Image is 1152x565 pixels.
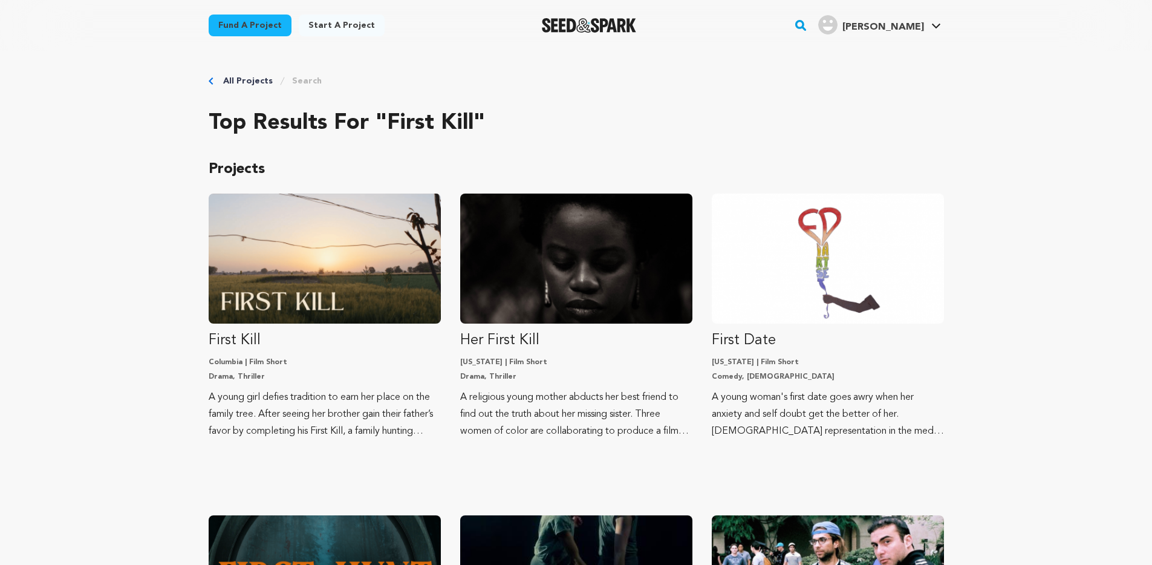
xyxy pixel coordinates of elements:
[223,75,273,87] a: All Projects
[209,15,291,36] a: Fund a project
[460,358,692,367] p: [US_STATE] | Film Short
[712,194,944,440] a: Fund First Date
[460,331,692,350] p: Her First Kill
[816,13,943,34] a: Brandon S.'s Profile
[209,389,441,440] p: A young girl defies tradition to earn her place on the family tree. After seeing her brother gain...
[712,331,944,350] p: First Date
[209,372,441,382] p: Drama, Thriller
[209,194,441,440] a: Fund First Kill
[842,22,924,32] span: [PERSON_NAME]
[712,372,944,382] p: Comedy, [DEMOGRAPHIC_DATA]
[209,160,944,179] p: Projects
[712,358,944,367] p: [US_STATE] | Film Short
[712,389,944,440] p: A young woman's first date goes awry when her anxiety and self doubt get the better of her. [DEMO...
[542,18,637,33] img: Seed&Spark Logo Dark Mode
[299,15,385,36] a: Start a project
[542,18,637,33] a: Seed&Spark Homepage
[818,15,838,34] img: user.png
[209,75,944,87] div: Breadcrumb
[818,15,924,34] div: Brandon S.'s Profile
[460,372,692,382] p: Drama, Thriller
[460,389,692,440] p: A religious young mother abducts her best friend to find out the truth about her missing sister. ...
[209,331,441,350] p: First Kill
[460,194,692,440] a: Fund Her First Kill
[209,111,944,136] h2: Top results for "first kill"
[209,358,441,367] p: Columbia | Film Short
[292,75,322,87] a: Search
[816,13,943,38] span: Brandon S.'s Profile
